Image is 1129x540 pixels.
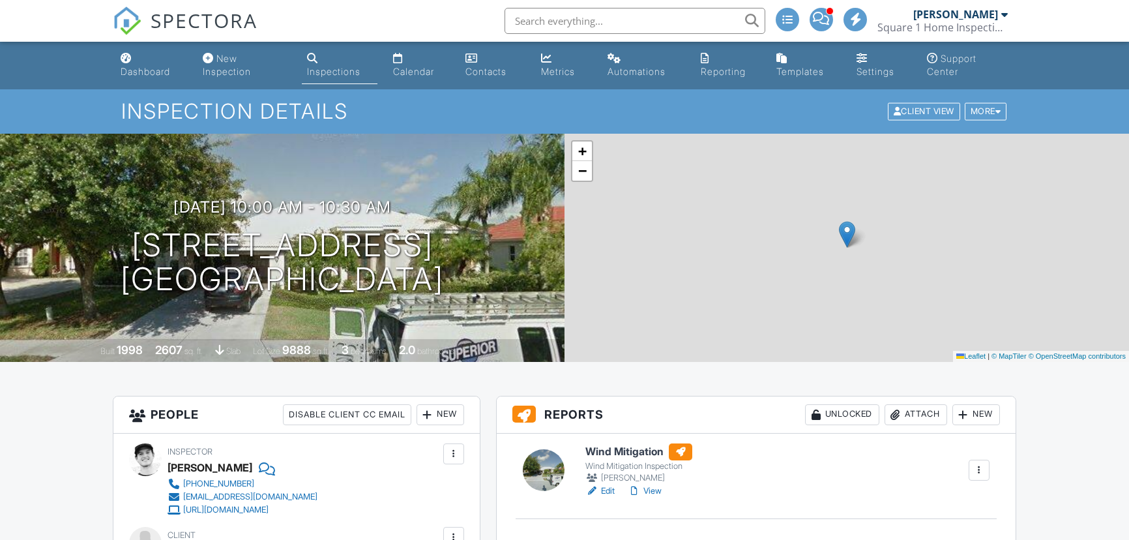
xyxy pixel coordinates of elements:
[307,66,360,77] div: Inspections
[184,346,203,356] span: sq. ft.
[253,346,280,356] span: Lot Size
[113,397,479,434] h3: People
[417,404,464,425] div: New
[578,162,587,179] span: −
[771,47,841,84] a: Templates
[183,505,269,515] div: [URL][DOMAIN_NAME]
[578,143,587,159] span: +
[585,485,615,498] a: Edit
[572,142,592,161] a: Zoom in
[168,458,252,477] div: [PERSON_NAME]
[198,47,291,84] a: New Inspection
[173,198,391,216] h3: [DATE] 10:00 am - 10:30 am
[203,53,251,77] div: New Inspection
[851,47,912,84] a: Settings
[887,106,963,115] a: Client View
[302,47,377,84] a: Inspections
[877,21,1008,34] div: Square 1 Home Inspections, LLC
[121,100,1008,123] h1: Inspection Details
[608,66,666,77] div: Automations
[922,47,1013,84] a: Support Center
[952,404,1000,425] div: New
[313,346,329,356] span: sq.ft.
[536,47,593,84] a: Metrics
[168,447,213,457] span: Inspector
[857,66,894,77] div: Settings
[388,47,450,84] a: Calendar
[696,47,760,84] a: Reporting
[342,343,349,357] div: 3
[100,346,115,356] span: Built
[168,530,196,540] span: Client
[351,346,387,356] span: bedrooms
[113,7,141,35] img: The Best Home Inspection Software - Spectora
[121,66,170,77] div: Dashboard
[585,472,692,485] div: [PERSON_NAME]
[113,18,257,45] a: SPECTORA
[155,343,183,357] div: 2607
[168,503,317,517] a: [URL][DOMAIN_NAME]
[991,352,1027,360] a: © MapTiler
[956,352,986,360] a: Leaflet
[183,492,317,502] div: [EMAIL_ADDRESS][DOMAIN_NAME]
[585,443,692,485] a: Wind Mitigation Wind Mitigation Inspection [PERSON_NAME]
[168,477,317,490] a: [PHONE_NUMBER]
[393,66,434,77] div: Calendar
[541,66,575,77] div: Metrics
[497,397,1016,434] h3: Reports
[460,47,525,84] a: Contacts
[121,228,444,297] h1: [STREET_ADDRESS] [GEOGRAPHIC_DATA]
[282,343,311,357] div: 9888
[399,343,415,357] div: 2.0
[885,404,947,425] div: Attach
[183,479,254,489] div: [PHONE_NUMBER]
[965,103,1007,121] div: More
[602,47,685,84] a: Automations (Advanced)
[913,8,998,21] div: [PERSON_NAME]
[701,66,746,77] div: Reporting
[585,461,692,472] div: Wind Mitigation Inspection
[988,352,990,360] span: |
[505,8,765,34] input: Search everything...
[115,47,187,84] a: Dashboard
[805,404,879,425] div: Unlocked
[585,443,692,460] h6: Wind Mitigation
[168,490,317,503] a: [EMAIL_ADDRESS][DOMAIN_NAME]
[628,485,662,498] a: View
[226,346,241,356] span: slab
[117,343,143,357] div: 1998
[776,66,824,77] div: Templates
[283,404,411,425] div: Disable Client CC Email
[417,346,454,356] span: bathrooms
[465,66,506,77] div: Contacts
[927,53,976,77] div: Support Center
[151,7,257,34] span: SPECTORA
[839,221,855,248] img: Marker
[572,161,592,181] a: Zoom out
[888,103,960,121] div: Client View
[1029,352,1126,360] a: © OpenStreetMap contributors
